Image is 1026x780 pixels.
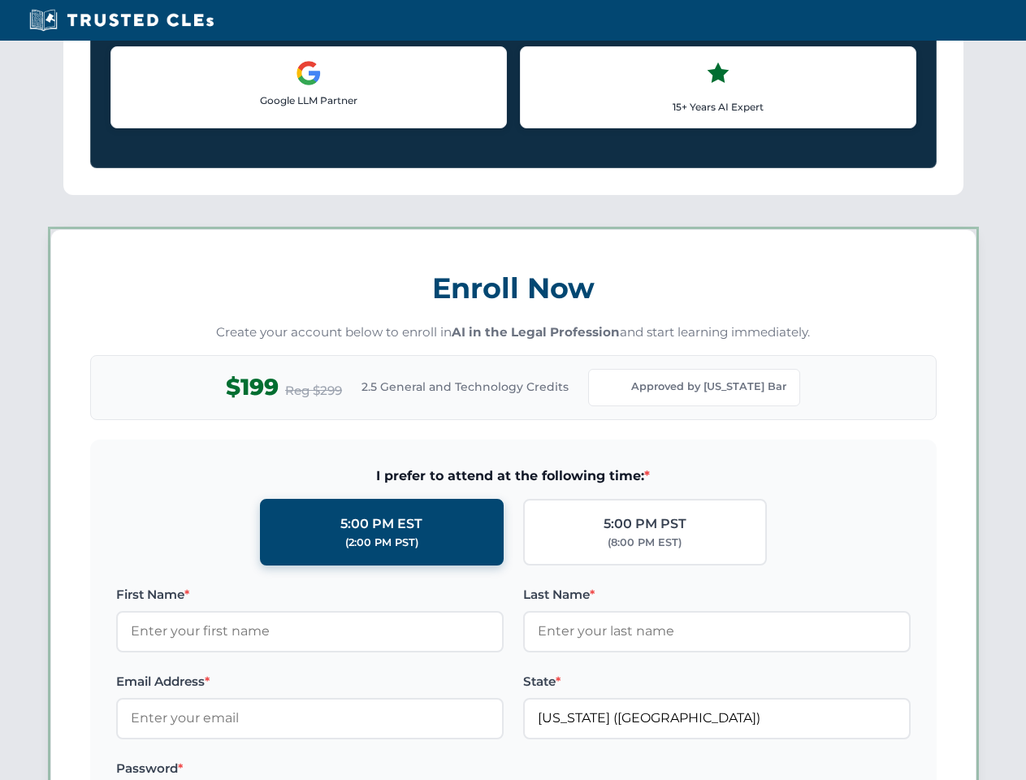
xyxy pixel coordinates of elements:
[523,585,911,604] label: Last Name
[124,93,493,108] p: Google LLM Partner
[116,585,504,604] label: First Name
[90,323,937,342] p: Create your account below to enroll in and start learning immediately.
[24,8,219,32] img: Trusted CLEs
[340,513,422,535] div: 5:00 PM EST
[345,535,418,551] div: (2:00 PM PST)
[116,466,911,487] span: I prefer to attend at the following time:
[523,611,911,652] input: Enter your last name
[604,513,686,535] div: 5:00 PM PST
[90,262,937,314] h3: Enroll Now
[116,611,504,652] input: Enter your first name
[226,369,279,405] span: $199
[116,698,504,739] input: Enter your email
[452,324,620,340] strong: AI in the Legal Profession
[631,379,786,395] span: Approved by [US_STATE] Bar
[523,698,911,739] input: Florida (FL)
[523,672,911,691] label: State
[534,99,903,115] p: 15+ Years AI Expert
[285,381,342,401] span: Reg $299
[116,759,504,778] label: Password
[602,376,625,399] img: Florida Bar
[296,60,322,86] img: Google
[361,378,569,396] span: 2.5 General and Technology Credits
[608,535,682,551] div: (8:00 PM EST)
[116,672,504,691] label: Email Address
